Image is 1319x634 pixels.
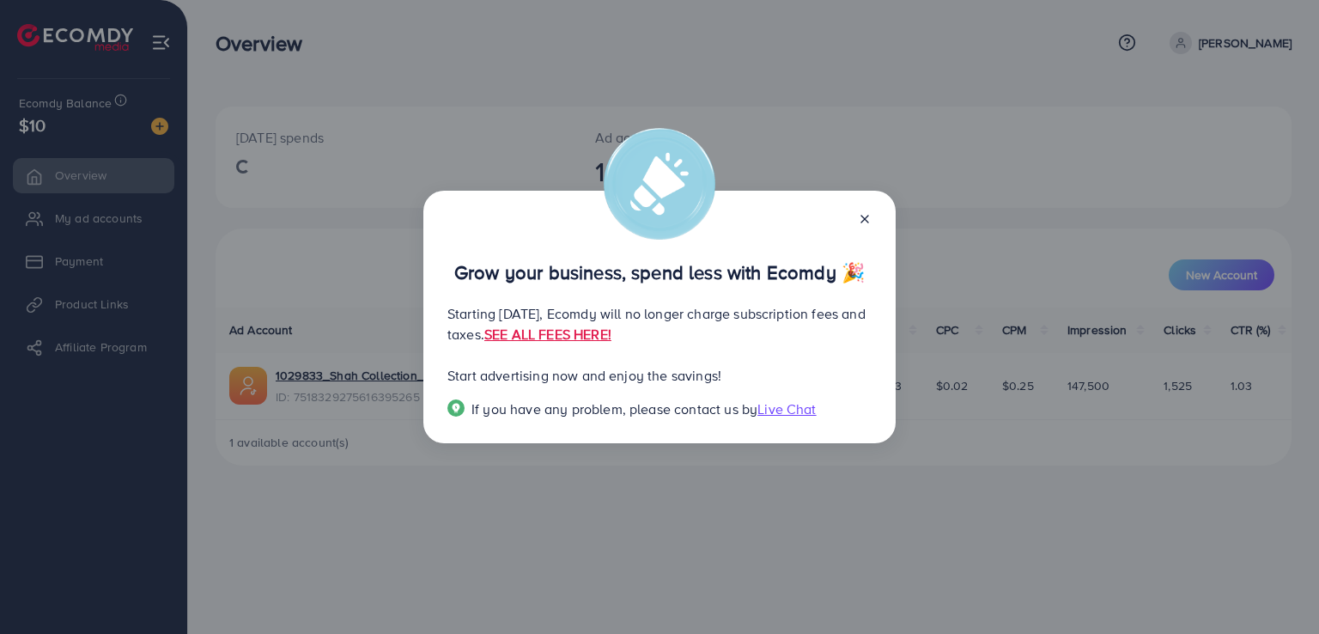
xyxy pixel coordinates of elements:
img: Popup guide [447,399,465,417]
p: Starting [DATE], Ecomdy will no longer charge subscription fees and taxes. [447,303,872,344]
p: Grow your business, spend less with Ecomdy 🎉 [447,262,872,283]
span: Live Chat [757,399,816,418]
a: SEE ALL FEES HERE! [484,325,611,344]
p: Start advertising now and enjoy the savings! [447,365,872,386]
img: alert [604,128,715,240]
span: If you have any problem, please contact us by [471,399,757,418]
